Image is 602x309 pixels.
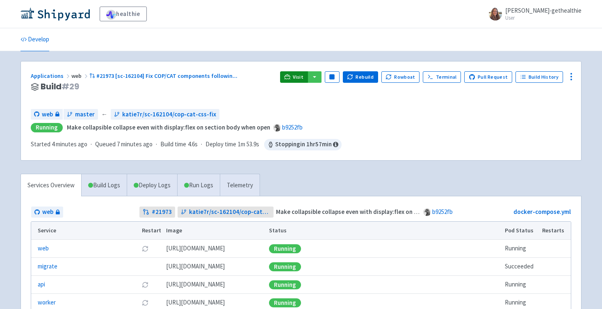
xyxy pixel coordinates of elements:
span: 4.6s [188,140,198,149]
div: Running [31,123,63,132]
th: Restart [139,222,164,240]
span: master [75,110,95,119]
a: [PERSON_NAME]-gethealthie User [484,7,581,20]
th: Service [31,222,139,240]
div: Running [269,280,301,289]
a: Visit [280,71,308,83]
a: katie7r/sc-162104/cop-cat-css-fix [178,207,274,218]
span: # 29 [62,81,79,92]
a: Telemetry [220,174,260,197]
span: Queued [95,140,153,148]
a: Pull Request [464,71,512,83]
a: web [38,244,49,253]
small: User [505,15,581,20]
time: 4 minutes ago [52,140,87,148]
a: #21973 [139,207,175,218]
span: #21973 [sc-162104] Fix COP/CAT components followin ... [96,72,237,80]
td: Running [502,240,540,258]
td: Running [502,276,540,294]
a: Build History [515,71,563,83]
span: Build [41,82,79,91]
a: Develop [21,28,49,51]
button: Restart pod [142,300,148,306]
a: migrate [38,262,57,271]
a: web [31,207,63,218]
a: Build Logs [82,174,127,197]
span: web [42,207,53,217]
span: [PERSON_NAME]-gethealthie [505,7,581,14]
a: katie7r/sc-162104/cop-cat-css-fix [111,109,219,120]
a: docker-compose.yml [513,208,571,216]
a: api [38,280,45,289]
a: master [64,109,98,120]
span: [DOMAIN_NAME][URL] [166,298,225,307]
button: Rebuild [343,71,378,83]
th: Status [267,222,502,240]
span: 1m 53.9s [238,140,259,149]
span: Stopping in 1 hr 57 min [264,139,342,150]
a: healthie [100,7,147,21]
a: #21973 [sc-162104] Fix COP/CAT components followin... [89,72,239,80]
td: Succeeded [502,258,540,276]
a: worker [38,298,56,307]
a: web [31,109,63,120]
th: Restarts [540,222,571,240]
div: Running [269,262,301,271]
a: b9252fb [282,123,303,131]
button: Rowboat [381,71,420,83]
a: Run Logs [177,174,220,197]
span: ← [101,110,107,119]
span: [DOMAIN_NAME][URL] [166,280,225,289]
strong: Make collapsible collapse even with display:flex on section body when open [276,208,479,216]
span: katie7r/sc-162104/cop-cat-css-fix [122,110,216,119]
div: Running [269,244,301,253]
strong: Make collapsible collapse even with display:flex on section body when open [67,123,270,131]
img: Shipyard logo [21,7,90,20]
div: Running [269,298,301,307]
div: · · · [31,139,342,150]
span: web [42,110,53,119]
th: Pod Status [502,222,540,240]
span: Deploy time [205,140,236,149]
a: Applications [31,72,71,80]
span: [DOMAIN_NAME][URL] [166,244,225,253]
span: Build time [160,140,186,149]
span: katie7r/sc-162104/cop-cat-css-fix [189,207,271,217]
span: Visit [293,74,303,80]
span: [DOMAIN_NAME][URL] [166,262,225,271]
button: Restart pod [142,282,148,288]
th: Image [164,222,267,240]
a: Deploy Logs [127,174,177,197]
a: Terminal [423,71,461,83]
a: b9252fb [432,208,453,216]
button: Restart pod [142,245,148,252]
span: Started [31,140,87,148]
button: Pause [325,71,340,83]
a: Services Overview [21,174,81,197]
time: 7 minutes ago [117,140,153,148]
strong: # 21973 [152,207,172,217]
span: web [71,72,89,80]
